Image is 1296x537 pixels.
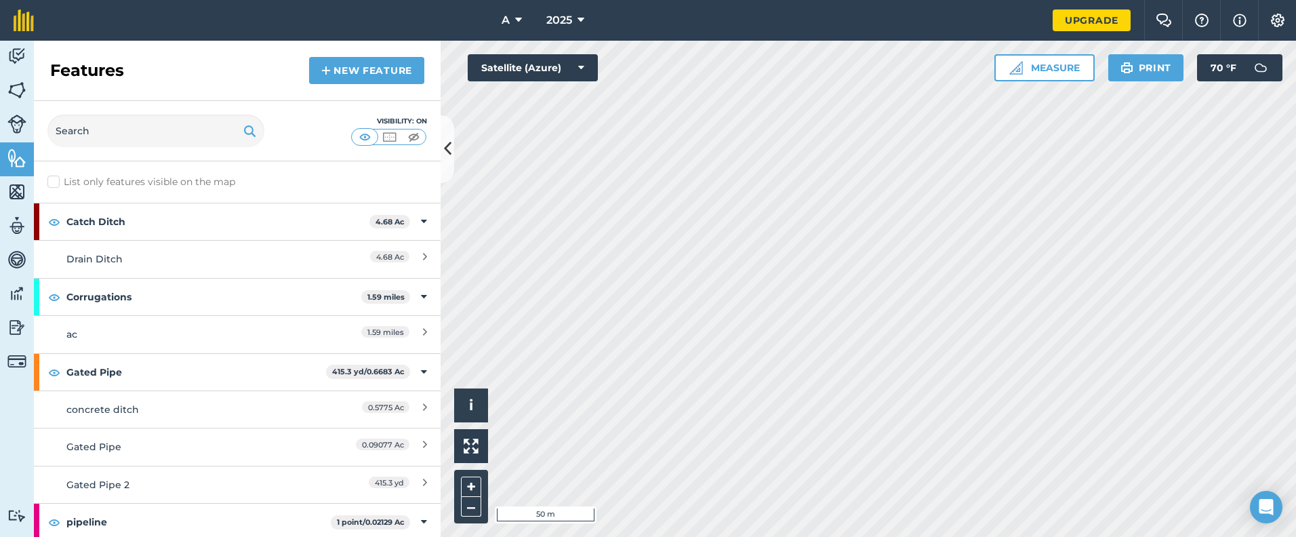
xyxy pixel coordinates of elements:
[454,389,488,422] button: i
[332,367,405,376] strong: 415.3 yd / 0.6683 Ac
[50,60,124,81] h2: Features
[1211,54,1236,81] span: 70 ° F
[994,54,1095,81] button: Measure
[243,123,256,139] img: svg+xml;base64,PHN2ZyB4bWxucz0iaHR0cDovL3d3dy53My5vcmcvMjAwMC9zdmciIHdpZHRoPSIxOSIgaGVpZ2h0PSIyNC...
[48,514,60,530] img: svg+xml;base64,PHN2ZyB4bWxucz0iaHR0cDovL3d3dy53My5vcmcvMjAwMC9zdmciIHdpZHRoPSIxOCIgaGVpZ2h0PSIyNC...
[7,216,26,236] img: svg+xml;base64,PD94bWwgdmVyc2lvbj0iMS4wIiBlbmNvZGluZz0idXRmLTgiPz4KPCEtLSBHZW5lcmF0b3I6IEFkb2JlIE...
[1156,14,1172,27] img: Two speech bubbles overlapping with the left bubble in the forefront
[7,283,26,304] img: svg+xml;base64,PD94bWwgdmVyc2lvbj0iMS4wIiBlbmNvZGluZz0idXRmLTgiPz4KPCEtLSBHZW5lcmF0b3I6IEFkb2JlIE...
[367,292,405,302] strong: 1.59 miles
[1108,54,1184,81] button: Print
[66,252,307,266] div: Drain Ditch
[66,203,369,240] strong: Catch Ditch
[47,115,264,147] input: Search
[7,317,26,338] img: svg+xml;base64,PD94bWwgdmVyc2lvbj0iMS4wIiBlbmNvZGluZz0idXRmLTgiPz4KPCEtLSBHZW5lcmF0b3I6IEFkb2JlIE...
[1194,14,1210,27] img: A question mark icon
[469,397,473,414] span: i
[66,354,326,391] strong: Gated Pipe
[1247,54,1274,81] img: svg+xml;base64,PD94bWwgdmVyc2lvbj0iMS4wIiBlbmNvZGluZz0idXRmLTgiPz4KPCEtLSBHZW5lcmF0b3I6IEFkb2JlIE...
[461,477,481,497] button: +
[356,439,409,450] span: 0.09077 Ac
[48,214,60,230] img: svg+xml;base64,PHN2ZyB4bWxucz0iaHR0cDovL3d3dy53My5vcmcvMjAwMC9zdmciIHdpZHRoPSIxOCIgaGVpZ2h0PSIyNC...
[66,327,307,342] div: ac
[1233,12,1247,28] img: svg+xml;base64,PHN2ZyB4bWxucz0iaHR0cDovL3d3dy53My5vcmcvMjAwMC9zdmciIHdpZHRoPSIxNyIgaGVpZ2h0PSIxNy...
[321,62,331,79] img: svg+xml;base64,PHN2ZyB4bWxucz0iaHR0cDovL3d3dy53My5vcmcvMjAwMC9zdmciIHdpZHRoPSIxNCIgaGVpZ2h0PSIyNC...
[1009,61,1023,75] img: Ruler icon
[7,80,26,100] img: svg+xml;base64,PHN2ZyB4bWxucz0iaHR0cDovL3d3dy53My5vcmcvMjAwMC9zdmciIHdpZHRoPSI1NiIgaGVpZ2h0PSI2MC...
[34,391,441,428] a: concrete ditch0.5775 Ac
[7,46,26,66] img: svg+xml;base64,PD94bWwgdmVyc2lvbj0iMS4wIiBlbmNvZGluZz0idXRmLTgiPz4KPCEtLSBHZW5lcmF0b3I6IEFkb2JlIE...
[34,279,441,315] div: Corrugations1.59 miles
[7,509,26,522] img: svg+xml;base64,PD94bWwgdmVyc2lvbj0iMS4wIiBlbmNvZGluZz0idXRmLTgiPz4KPCEtLSBHZW5lcmF0b3I6IEFkb2JlIE...
[1270,14,1286,27] img: A cog icon
[7,115,26,134] img: svg+xml;base64,PD94bWwgdmVyc2lvbj0iMS4wIiBlbmNvZGluZz0idXRmLTgiPz4KPCEtLSBHZW5lcmF0b3I6IEFkb2JlIE...
[66,439,307,454] div: Gated Pipe
[468,54,598,81] button: Satellite (Azure)
[351,116,427,127] div: Visibility: On
[502,12,510,28] span: A
[309,57,424,84] a: New feature
[34,466,441,503] a: Gated Pipe 2415.3 yd
[369,477,409,488] span: 415.3 yd
[34,315,441,353] a: ac1.59 miles
[1120,60,1133,76] img: svg+xml;base64,PHN2ZyB4bWxucz0iaHR0cDovL3d3dy53My5vcmcvMjAwMC9zdmciIHdpZHRoPSIxOSIgaGVpZ2h0PSIyNC...
[34,428,441,465] a: Gated Pipe0.09077 Ac
[362,401,409,413] span: 0.5775 Ac
[66,477,307,492] div: Gated Pipe 2
[14,9,34,31] img: fieldmargin Logo
[34,240,441,277] a: Drain Ditch4.68 Ac
[34,354,441,391] div: Gated Pipe415.3 yd/0.6683 Ac
[376,217,405,226] strong: 4.68 Ac
[48,364,60,380] img: svg+xml;base64,PHN2ZyB4bWxucz0iaHR0cDovL3d3dy53My5vcmcvMjAwMC9zdmciIHdpZHRoPSIxOCIgaGVpZ2h0PSIyNC...
[66,402,307,417] div: concrete ditch
[464,439,479,454] img: Four arrows, one pointing top left, one top right, one bottom right and the last bottom left
[546,12,572,28] span: 2025
[34,203,441,240] div: Catch Ditch4.68 Ac
[1197,54,1282,81] button: 70 °F
[405,130,422,144] img: svg+xml;base64,PHN2ZyB4bWxucz0iaHR0cDovL3d3dy53My5vcmcvMjAwMC9zdmciIHdpZHRoPSI1MCIgaGVpZ2h0PSI0MC...
[357,130,373,144] img: svg+xml;base64,PHN2ZyB4bWxucz0iaHR0cDovL3d3dy53My5vcmcvMjAwMC9zdmciIHdpZHRoPSI1MCIgaGVpZ2h0PSI0MC...
[461,497,481,517] button: –
[48,289,60,305] img: svg+xml;base64,PHN2ZyB4bWxucz0iaHR0cDovL3d3dy53My5vcmcvMjAwMC9zdmciIHdpZHRoPSIxOCIgaGVpZ2h0PSIyNC...
[7,148,26,168] img: svg+xml;base64,PHN2ZyB4bWxucz0iaHR0cDovL3d3dy53My5vcmcvMjAwMC9zdmciIHdpZHRoPSI1NiIgaGVpZ2h0PSI2MC...
[1250,491,1282,523] div: Open Intercom Messenger
[7,250,26,270] img: svg+xml;base64,PD94bWwgdmVyc2lvbj0iMS4wIiBlbmNvZGluZz0idXRmLTgiPz4KPCEtLSBHZW5lcmF0b3I6IEFkb2JlIE...
[370,251,409,262] span: 4.68 Ac
[66,279,361,315] strong: Corrugations
[7,182,26,202] img: svg+xml;base64,PHN2ZyB4bWxucz0iaHR0cDovL3d3dy53My5vcmcvMjAwMC9zdmciIHdpZHRoPSI1NiIgaGVpZ2h0PSI2MC...
[47,175,235,189] label: List only features visible on the map
[361,326,409,338] span: 1.59 miles
[1053,9,1131,31] a: Upgrade
[381,130,398,144] img: svg+xml;base64,PHN2ZyB4bWxucz0iaHR0cDovL3d3dy53My5vcmcvMjAwMC9zdmciIHdpZHRoPSI1MCIgaGVpZ2h0PSI0MC...
[337,517,405,527] strong: 1 point / 0.02129 Ac
[7,352,26,371] img: svg+xml;base64,PD94bWwgdmVyc2lvbj0iMS4wIiBlbmNvZGluZz0idXRmLTgiPz4KPCEtLSBHZW5lcmF0b3I6IEFkb2JlIE...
